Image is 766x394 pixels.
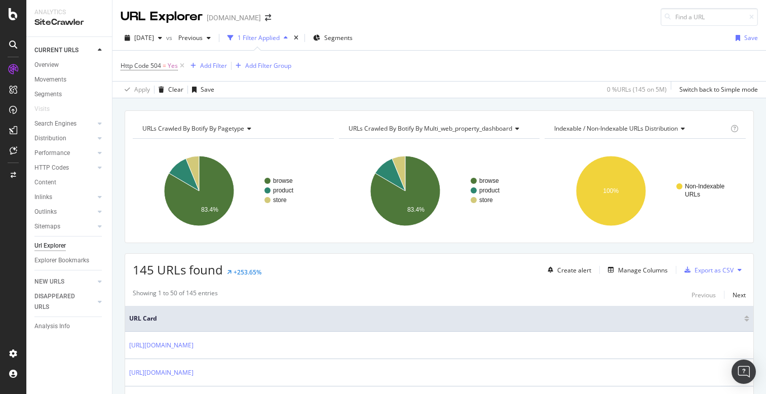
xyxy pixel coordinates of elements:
button: Switch back to Simple mode [675,82,758,98]
a: Distribution [34,133,95,144]
a: NEW URLS [34,277,95,287]
div: arrow-right-arrow-left [265,14,271,21]
span: = [163,61,166,70]
text: store [273,196,287,204]
div: Movements [34,74,66,85]
button: Next [733,289,746,301]
div: Next [733,291,746,299]
span: URLs Crawled By Botify By multi_web_property_dashboard [349,124,512,133]
button: Create alert [544,262,591,278]
div: Export as CSV [695,266,734,274]
button: Add Filter [186,60,227,72]
div: Add Filter [200,61,227,70]
div: Showing 1 to 50 of 145 entries [133,289,218,301]
span: Http Code 504 [121,61,161,70]
text: Non-Indexable [685,183,724,190]
svg: A chart. [133,147,334,235]
a: DISAPPEARED URLS [34,291,95,312]
div: DISAPPEARED URLS [34,291,86,312]
button: Save [732,30,758,46]
button: Segments [309,30,357,46]
div: URL Explorer [121,8,203,25]
span: 2025 Sep. 5th [134,33,154,42]
text: URLs [685,191,700,198]
text: 100% [603,187,619,194]
span: vs [166,33,174,42]
button: Apply [121,82,150,98]
div: Previous [692,291,716,299]
h4: Indexable / Non-Indexable URLs Distribution [552,121,729,137]
a: Performance [34,148,95,159]
div: A chart. [339,147,540,235]
a: [URL][DOMAIN_NAME] [129,340,194,350]
button: Save [188,82,214,98]
button: Previous [692,289,716,301]
span: Segments [324,33,353,42]
h4: URLs Crawled By Botify By multi_web_property_dashboard [347,121,531,137]
div: CURRENT URLS [34,45,79,56]
span: Yes [168,59,178,73]
a: CURRENT URLS [34,45,95,56]
a: Outlinks [34,207,95,217]
button: Manage Columns [604,264,668,276]
button: [DATE] [121,30,166,46]
button: Add Filter Group [232,60,291,72]
text: product [273,187,294,194]
div: Overview [34,60,59,70]
div: Save [744,33,758,42]
a: Inlinks [34,192,95,203]
text: 83.4% [201,206,218,213]
div: Manage Columns [618,266,668,274]
div: Search Engines [34,119,76,129]
a: Url Explorer [34,241,105,251]
div: [DOMAIN_NAME] [207,13,261,23]
div: Outlinks [34,207,57,217]
button: Previous [174,30,215,46]
div: times [292,33,300,43]
text: browse [273,177,293,184]
div: Performance [34,148,70,159]
a: Search Engines [34,119,95,129]
div: Inlinks [34,192,52,203]
a: [URL][DOMAIN_NAME] [129,368,194,378]
div: Sitemaps [34,221,60,232]
div: Apply [134,85,150,94]
a: Movements [34,74,105,85]
div: Visits [34,104,50,114]
div: Add Filter Group [245,61,291,70]
div: Content [34,177,56,188]
div: Open Intercom Messenger [732,360,756,384]
span: 145 URLs found [133,261,223,278]
div: 0 % URLs ( 145 on 5M ) [607,85,667,94]
a: Analysis Info [34,321,105,332]
text: 83.4% [407,206,425,213]
div: NEW URLS [34,277,64,287]
div: Analytics [34,8,104,17]
span: URL Card [129,314,742,323]
text: product [479,187,500,194]
div: +253.65% [234,268,261,277]
button: 1 Filter Applied [223,30,292,46]
span: URLs Crawled By Botify By pagetype [142,124,244,133]
button: Export as CSV [680,262,734,278]
div: HTTP Codes [34,163,69,173]
a: Content [34,177,105,188]
a: HTTP Codes [34,163,95,173]
div: Clear [168,85,183,94]
a: Overview [34,60,105,70]
span: Indexable / Non-Indexable URLs distribution [554,124,678,133]
div: Distribution [34,133,66,144]
div: Analysis Info [34,321,70,332]
div: SiteCrawler [34,17,104,28]
a: Sitemaps [34,221,95,232]
svg: A chart. [545,147,746,235]
div: Explorer Bookmarks [34,255,89,266]
text: store [479,196,493,204]
span: Previous [174,33,203,42]
div: Create alert [557,266,591,274]
h4: URLs Crawled By Botify By pagetype [140,121,325,137]
div: Switch back to Simple mode [679,85,758,94]
a: Visits [34,104,60,114]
